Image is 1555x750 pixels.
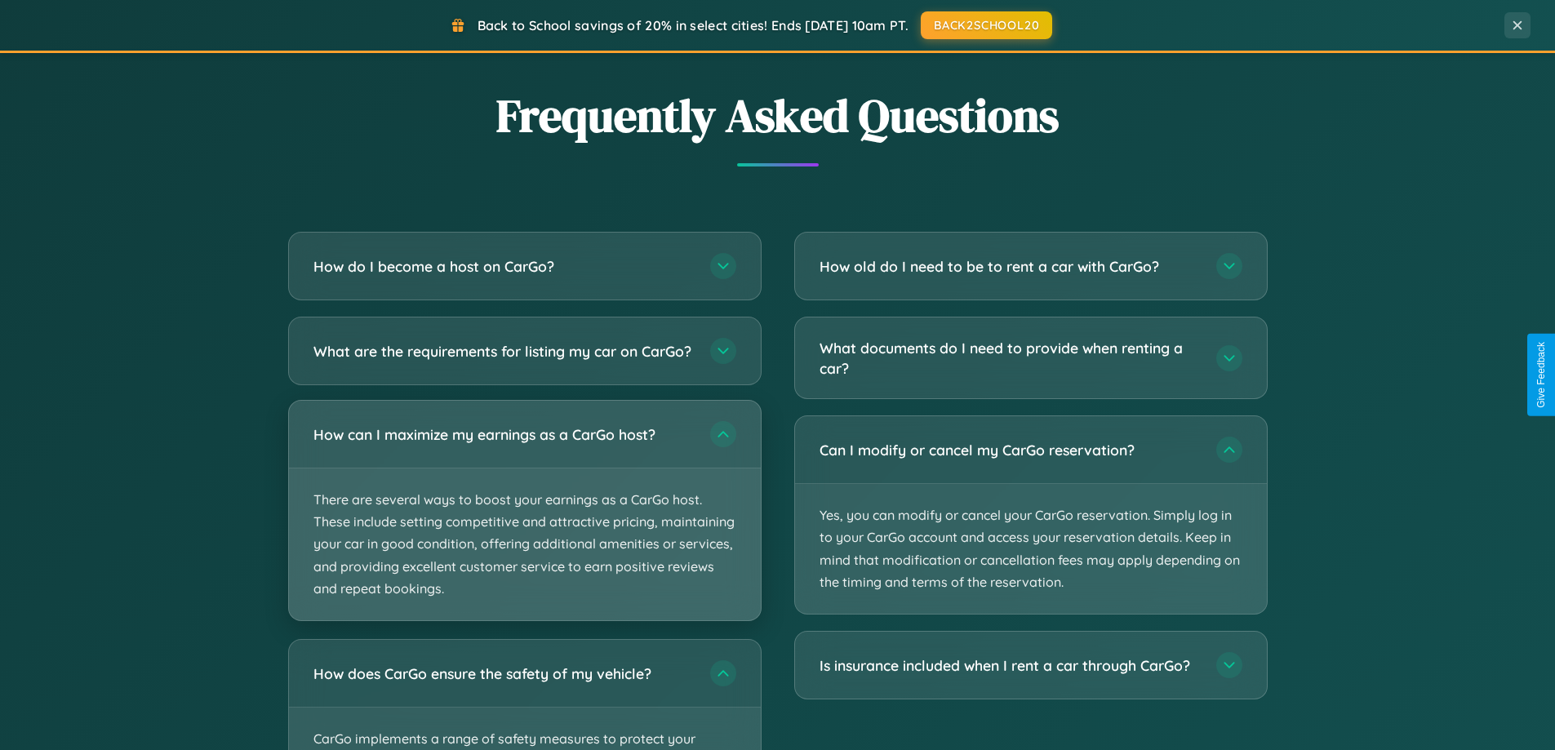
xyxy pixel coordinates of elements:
div: Give Feedback [1535,342,1547,408]
h3: What documents do I need to provide when renting a car? [820,338,1200,378]
span: Back to School savings of 20% in select cities! Ends [DATE] 10am PT. [478,17,909,33]
h3: How can I maximize my earnings as a CarGo host? [313,424,694,445]
p: There are several ways to boost your earnings as a CarGo host. These include setting competitive ... [289,468,761,620]
h3: How old do I need to be to rent a car with CarGo? [820,256,1200,277]
h3: How does CarGo ensure the safety of my vehicle? [313,663,694,684]
h3: What are the requirements for listing my car on CarGo? [313,341,694,362]
button: BACK2SCHOOL20 [921,11,1052,39]
h3: How do I become a host on CarGo? [313,256,694,277]
h2: Frequently Asked Questions [288,84,1268,147]
p: Yes, you can modify or cancel your CarGo reservation. Simply log in to your CarGo account and acc... [795,484,1267,614]
h3: Is insurance included when I rent a car through CarGo? [820,655,1200,676]
h3: Can I modify or cancel my CarGo reservation? [820,440,1200,460]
